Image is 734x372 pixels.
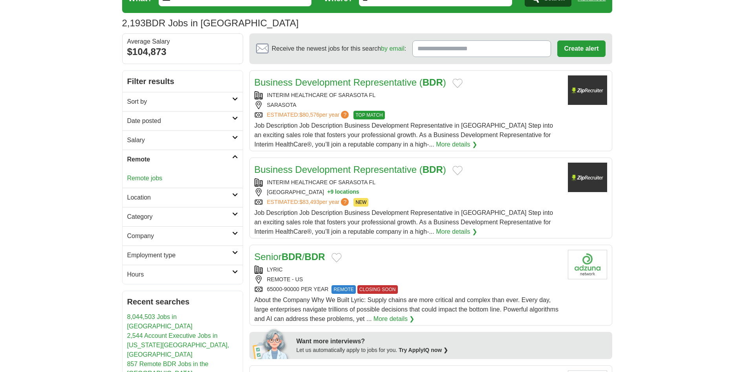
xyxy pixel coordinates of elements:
[254,101,562,109] div: SARASOTA
[282,251,302,262] strong: BDR
[254,266,562,274] div: LYRIC
[327,188,359,196] button: +9 locations
[557,40,605,57] button: Create alert
[122,18,299,28] h1: BDR Jobs in [GEOGRAPHIC_DATA]
[568,75,607,105] img: Company logo
[127,45,238,59] div: $104,873
[299,199,319,205] span: $83,493
[272,44,406,53] span: Receive the newest jobs for this search :
[127,251,232,260] h2: Employment type
[452,79,463,88] button: Add to favorite jobs
[327,188,330,196] span: +
[123,188,243,207] a: Location
[254,122,553,148] span: Job Description Job Description Business Development Representative in [GEOGRAPHIC_DATA] Step int...
[305,251,325,262] strong: BDR
[122,16,146,30] span: 2,193
[254,188,562,196] div: [GEOGRAPHIC_DATA]
[123,92,243,111] a: Sort by
[127,155,232,164] h2: Remote
[127,136,232,145] h2: Salary
[399,347,448,353] a: Try ApplyIQ now ❯
[568,163,607,192] img: Company logo
[127,296,238,308] h2: Recent searches
[299,112,319,118] span: $80,576
[123,246,243,265] a: Employment type
[254,178,562,187] div: INTERIM HEALTHCARE OF SARASOTA FL
[267,111,351,119] a: ESTIMATED:$80,576per year?
[123,265,243,284] a: Hours
[253,328,291,359] img: apply-iq-scientist.png
[568,250,607,279] img: Company logo
[127,313,193,330] a: 8,044,503 Jobs in [GEOGRAPHIC_DATA]
[297,346,608,354] div: Let us automatically apply to jobs for you.
[423,77,443,88] strong: BDR
[254,251,325,262] a: SeniorBDR/BDR
[341,111,349,119] span: ?
[331,253,342,262] button: Add to favorite jobs
[254,297,559,322] span: About the Company Why We Built Lyric: Supply chains are more critical and complex than ever. Ever...
[127,212,232,222] h2: Category
[123,130,243,150] a: Salary
[341,198,349,206] span: ?
[123,111,243,130] a: Date posted
[254,77,446,88] a: Business Development Representative (BDR)
[436,140,477,149] a: More details ❯
[297,337,608,346] div: Want more interviews?
[254,209,553,235] span: Job Description Job Description Business Development Representative in [GEOGRAPHIC_DATA] Step int...
[127,270,232,279] h2: Hours
[123,226,243,246] a: Company
[254,91,562,99] div: INTERIM HEALTHCARE OF SARASOTA FL
[353,198,368,207] span: NEW
[123,207,243,226] a: Category
[254,164,446,175] a: Business Development Representative (BDR)
[123,150,243,169] a: Remote
[127,193,232,202] h2: Location
[373,314,415,324] a: More details ❯
[254,275,562,284] div: REMOTE - US
[127,38,238,45] div: Average Salary
[254,285,562,294] div: 65000-90000 PER YEAR
[127,116,232,126] h2: Date posted
[331,285,355,294] span: REMOTE
[127,175,163,181] a: Remote jobs
[267,198,351,207] a: ESTIMATED:$83,493per year?
[127,97,232,106] h2: Sort by
[381,45,405,52] a: by email
[127,231,232,241] h2: Company
[123,71,243,92] h2: Filter results
[423,164,443,175] strong: BDR
[357,285,398,294] span: CLOSING SOON
[127,332,229,358] a: 2,544 Account Executive Jobs in [US_STATE][GEOGRAPHIC_DATA], [GEOGRAPHIC_DATA]
[353,111,384,119] span: TOP MATCH
[436,227,477,236] a: More details ❯
[452,166,463,175] button: Add to favorite jobs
